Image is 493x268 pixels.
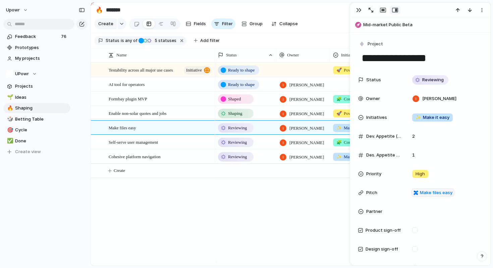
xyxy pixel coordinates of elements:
span: Owner [366,95,380,102]
span: Dev. Appetite (wks) [366,133,401,140]
span: 2 [409,133,418,140]
span: upowr [6,7,20,13]
a: Prototypes [3,43,70,53]
span: Shaped [228,96,241,102]
span: Core then more [336,96,371,102]
span: [PERSON_NAME] [289,125,324,132]
a: ✅Done [3,136,70,146]
span: Betting Table [15,116,68,123]
span: Partner [366,208,382,215]
span: 🧩 [336,140,342,145]
button: 🎯 [6,127,13,133]
span: Shaping [15,105,68,111]
span: Done [15,138,68,144]
button: 🔥 [94,5,105,15]
span: Reviewing [228,125,247,131]
span: Fields [194,20,206,27]
span: initiative [186,65,202,75]
a: 🔥Shaping [3,103,70,113]
button: 🎲 [6,116,13,123]
button: isany of [119,37,139,44]
span: UPowr [15,71,29,77]
a: My projects [3,53,70,63]
span: Add filter [200,38,220,44]
span: Create [114,167,125,174]
span: Feedback [15,33,59,40]
span: is [121,38,124,44]
span: Filter [222,20,233,27]
button: Add filter [190,36,224,45]
a: 🌱Ideas [3,92,70,102]
span: Core then more [336,139,371,146]
a: Make files easy [412,188,454,197]
button: Project [358,39,385,49]
span: Enable non-solar quotes and jobs [109,109,167,117]
span: [PERSON_NAME] [289,154,324,161]
span: Initiatives [341,52,359,58]
span: Ready to shape [228,81,255,88]
span: Initiatives [366,114,387,121]
button: Collapse [269,18,300,29]
span: [PERSON_NAME] [289,139,324,146]
span: Design sign-off [366,246,398,253]
span: Make it easy [336,125,366,131]
span: Shaping [228,110,242,117]
div: 🎲 [7,115,12,123]
div: 🎯Cycle [3,125,70,135]
span: Collapse [279,20,298,27]
span: Reviewing [228,153,247,160]
span: Create [98,20,113,27]
span: [PERSON_NAME] [422,95,456,102]
span: ✨ [416,115,421,120]
button: 🌱 [6,94,13,101]
span: 76 [61,33,68,40]
span: Ideas [15,94,68,101]
button: initiative [184,66,212,75]
span: 🚀 [336,68,342,73]
div: 🎯 [7,126,12,134]
span: My projects [15,55,68,62]
span: Pitch [366,189,377,196]
span: Make files easy [109,124,136,131]
div: ✅ [7,137,12,145]
span: Projects [15,83,68,90]
span: Name [116,52,127,58]
div: 🌱 [7,93,12,101]
span: Priority [366,171,381,177]
span: Make files easy [420,189,452,196]
a: Feedback76 [3,32,70,42]
span: Self-serve user management [109,138,158,146]
span: 1 [409,152,418,159]
span: Cycle [15,127,68,133]
button: Filter [211,18,235,29]
button: 5 statuses [138,37,178,44]
span: Power to scale [336,110,369,117]
span: Create view [15,148,41,155]
span: Formbay plugin MVP [109,95,147,102]
span: Make it easy [416,114,449,121]
button: Create [94,18,117,29]
span: Prototypes [15,44,68,51]
div: 🔥 [7,104,12,112]
span: [PERSON_NAME] [289,82,324,88]
span: Make it easy [336,153,366,160]
button: Fields [183,18,209,29]
span: AI tool for operators [109,80,145,88]
span: Project [368,41,383,47]
button: UPowr [3,69,70,79]
span: Status [226,52,237,58]
span: 🚀 [336,111,342,116]
button: Mid-market Public Beta [353,19,487,30]
div: 🎲Betting Table [3,114,70,124]
button: ✅ [6,138,13,144]
span: ✨ [336,154,342,159]
span: Mid-market Public Beta [363,21,487,28]
span: Des. Appetite (wks) [366,152,401,159]
span: Cohesive platform navigation [109,152,161,160]
span: Ready to shape [228,67,255,74]
span: Reviewing [422,77,444,83]
span: Group [250,20,263,27]
span: Status [106,38,119,44]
